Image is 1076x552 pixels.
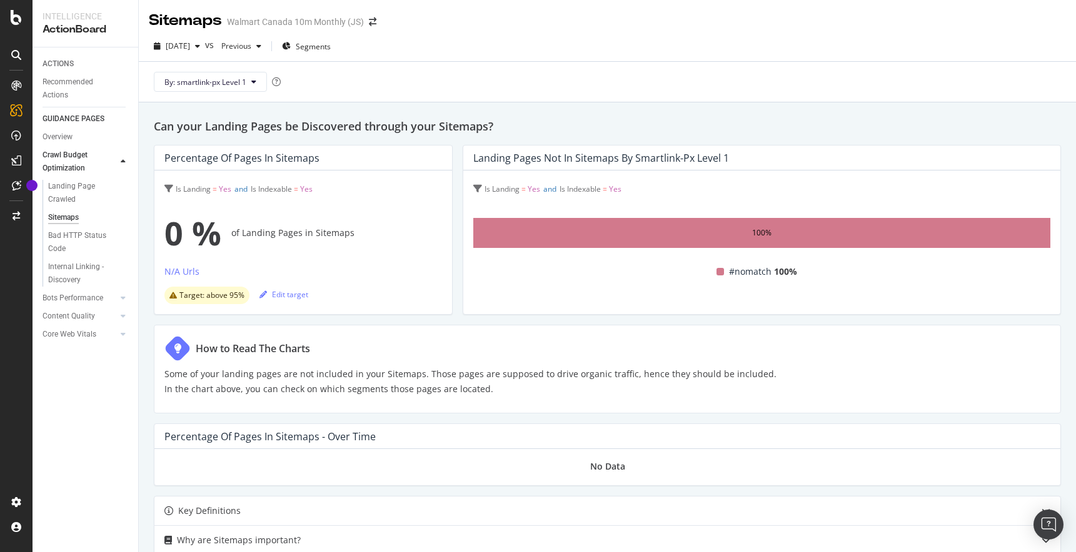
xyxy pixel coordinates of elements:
[473,152,729,164] div: Landing Pages not in Sitemaps by smartlink-px Level 1
[43,310,95,323] div: Content Quality
[43,76,118,102] div: Recommended Actions
[178,503,241,518] div: Key Definitions
[259,289,308,300] div: Edit target
[43,22,128,37] div: ActionBoard
[528,184,540,194] span: Yes
[251,184,292,194] span: Is Indexable
[164,367,777,397] p: Some of your landing pages are not included in your Sitemaps. Those pages are supposed to drive o...
[149,10,222,31] div: Sitemaps
[774,264,797,279] span: 100%
[164,265,199,278] div: N/A Urls
[48,211,79,224] div: Sitemaps
[729,264,772,279] span: #nomatch
[176,184,211,194] span: Is Landing
[48,180,129,206] a: Landing Page Crawled
[48,229,129,255] a: Bad HTTP Status Code
[300,184,313,194] span: Yes
[205,39,216,51] span: vs
[48,229,118,255] div: Bad HTTP Status Code
[179,292,244,299] span: Target: above 95%
[43,328,96,341] div: Core Web Vitals
[259,284,308,304] button: Edit target
[43,328,117,341] a: Core Web Vitals
[296,41,331,52] span: Segments
[164,77,246,87] span: By: smartlink-px Level 1
[294,184,298,194] span: =
[196,341,310,356] div: How to Read The Charts
[48,260,119,287] div: Internal Linking - Discovery
[164,430,376,443] div: Percentage of Pages in Sitemaps - Over Time
[164,152,319,164] div: Percentage of Pages in Sitemaps
[219,184,231,194] span: Yes
[590,459,625,474] div: No Data
[216,41,251,51] span: Previous
[213,184,217,194] span: =
[43,131,73,144] div: Overview
[43,131,129,144] a: Overview
[149,36,205,56] button: [DATE]
[43,10,128,22] div: Intelligence
[216,36,266,56] button: Previous
[43,76,129,102] a: Recommended Actions
[48,211,129,224] a: Sitemaps
[43,57,74,71] div: ACTIONS
[154,117,1061,135] h2: Can your Landing Pages be Discovered through your Sitemaps?
[43,292,117,305] a: Bots Performance
[43,149,108,175] div: Crawl Budget Optimization
[164,287,249,304] div: warning label
[154,72,267,92] button: By: smartlink-px Level 1
[234,184,248,194] span: and
[543,184,556,194] span: and
[43,57,129,71] a: ACTIONS
[166,41,190,51] span: 2025 Oct. 3rd
[43,310,117,323] a: Content Quality
[369,17,376,26] div: arrow-right-arrow-left
[164,208,221,258] span: 0 %
[609,184,621,194] span: Yes
[43,112,104,126] div: GUIDANCE PAGES
[560,184,601,194] span: Is Indexable
[43,112,129,126] a: GUIDANCE PAGES
[48,180,118,206] div: Landing Page Crawled
[48,260,129,287] a: Internal Linking - Discovery
[43,149,117,175] a: Crawl Budget Optimization
[164,264,199,284] button: N/A Urls
[26,180,38,191] div: Tooltip anchor
[603,184,607,194] span: =
[485,184,520,194] span: Is Landing
[227,16,364,28] div: Walmart Canada 10m Monthly (JS)
[43,292,103,305] div: Bots Performance
[277,36,336,56] button: Segments
[521,184,526,194] span: =
[752,225,772,240] div: 100%
[177,533,301,548] div: Why are Sitemaps important?
[164,208,442,258] div: of Landing Pages in Sitemaps
[1033,510,1063,540] div: Open Intercom Messenger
